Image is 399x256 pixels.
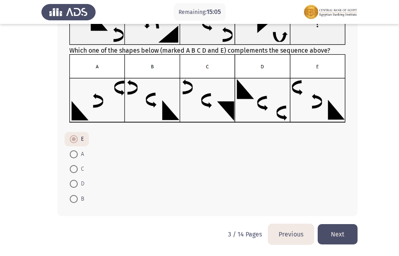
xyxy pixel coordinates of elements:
[228,230,262,238] p: 3 / 14 Pages
[69,54,346,123] img: UkFYMDA3NUIucG5nMTYyMjAzMjM1ODExOQ==.png
[318,224,358,244] button: load next page
[268,224,314,244] button: load previous page
[69,0,346,124] div: Which one of the shapes below (marked A B C D and E) complements the sequence above?
[206,8,221,16] span: 15:05
[41,1,96,23] img: Assess Talent Management logo
[78,134,84,144] span: E
[303,1,358,23] img: Assessment logo of FOCUS Assessment 3 Modules EN
[78,194,84,204] span: B
[179,7,221,17] p: Remaining:
[78,179,85,189] span: D
[78,150,84,159] span: A
[78,164,84,174] span: C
